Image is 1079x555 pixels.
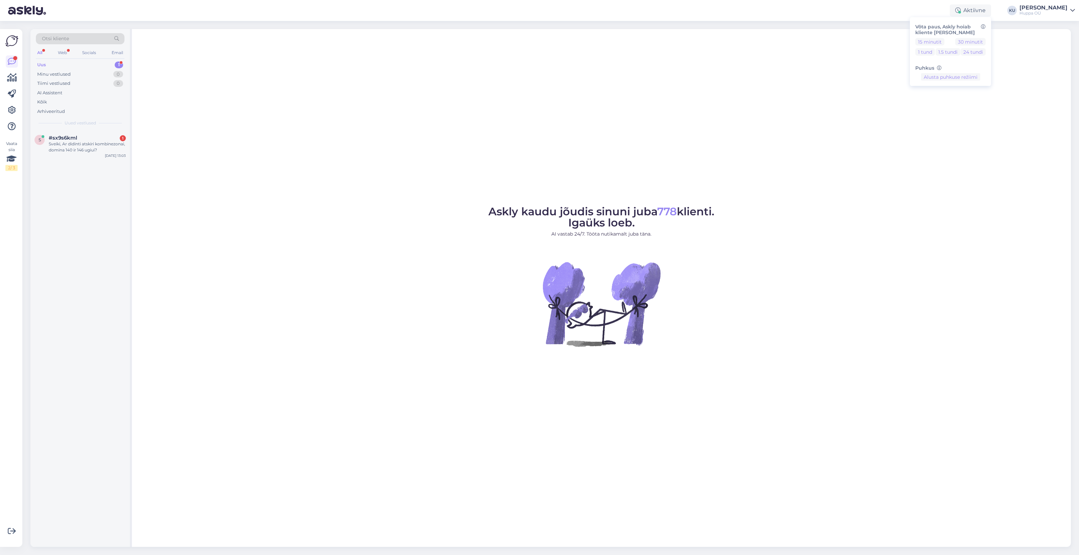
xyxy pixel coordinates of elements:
[915,65,986,71] h6: Puhkus
[105,153,126,158] div: [DATE] 13:03
[37,90,62,96] div: AI Assistent
[657,205,677,218] span: 778
[49,141,126,153] div: Sveiki, Ar didinti atskiri kombinezonai, domina 140 ir 146 ugiui?
[37,99,47,105] div: Kõik
[39,137,41,142] span: s
[961,48,986,55] button: 24 tundi
[955,38,986,45] button: 30 minutit
[113,80,123,87] div: 0
[37,71,71,78] div: Minu vestlused
[42,35,69,42] span: Otsi kliente
[120,135,126,141] div: 1
[915,24,986,35] h6: Võta paus, Askly hoiab kliente [PERSON_NAME]
[915,38,944,45] button: 15 minutit
[1019,10,1067,16] div: Huppa OÜ
[65,120,96,126] span: Uued vestlused
[113,71,123,78] div: 0
[1007,6,1017,15] div: KU
[81,48,97,57] div: Socials
[110,48,124,57] div: Email
[936,48,960,55] button: 1.5 tundi
[56,48,68,57] div: Web
[5,34,18,47] img: Askly Logo
[488,205,714,229] span: Askly kaudu jõudis sinuni juba klienti. Igaüks loeb.
[49,135,77,141] span: #sx9s6kml
[5,141,18,171] div: Vaata siia
[37,80,70,87] div: Tiimi vestlused
[36,48,44,57] div: All
[115,62,123,68] div: 1
[541,243,662,365] img: No Chat active
[1019,5,1075,16] a: [PERSON_NAME]Huppa OÜ
[921,73,980,81] button: Alusta puhkuse režiimi
[1019,5,1067,10] div: [PERSON_NAME]
[915,48,935,55] button: 1 tund
[37,108,65,115] div: Arhiveeritud
[488,231,714,238] p: AI vastab 24/7. Tööta nutikamalt juba täna.
[5,165,18,171] div: 2 / 3
[37,62,46,68] div: Uus
[950,4,991,17] div: Aktiivne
